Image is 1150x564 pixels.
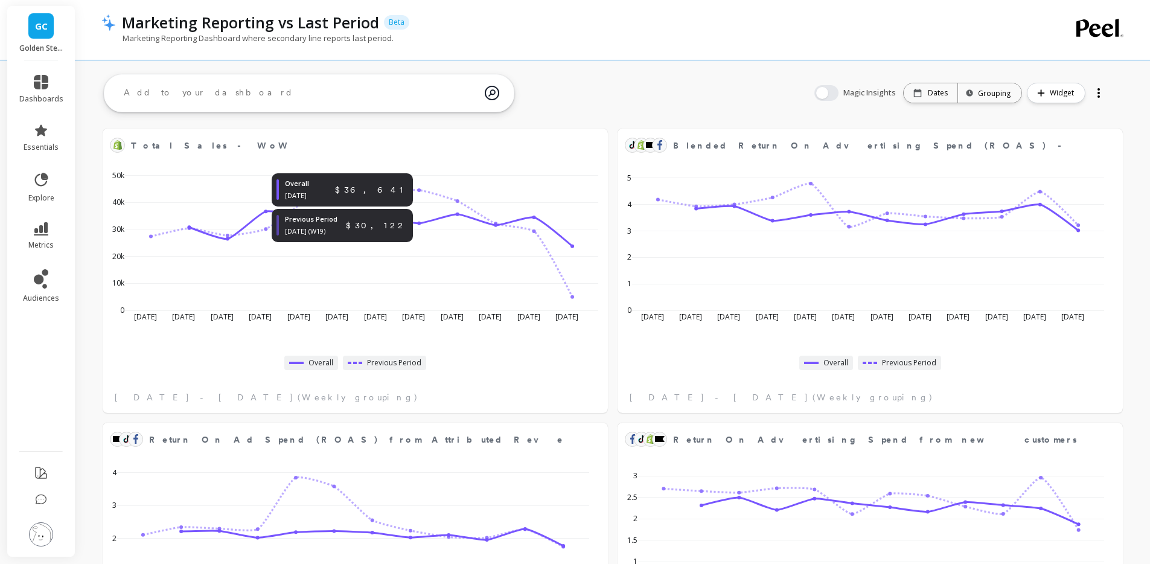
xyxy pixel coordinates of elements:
img: profile picture [29,522,53,546]
button: Widget [1027,83,1085,103]
p: Marketing Reporting Dashboard where secondary line reports last period. [101,33,394,43]
span: Return On Advertising Spend from new customers - WoW [673,431,1077,448]
img: header icon [101,14,116,31]
p: Beta [384,15,409,30]
span: Blended Return On Advertising Spend (ROAS) - WoW [673,139,1112,152]
span: Return On Advertising Spend from new customers - WoW [673,434,1142,446]
span: essentials [24,143,59,152]
span: Return On Ad Spend (ROAS) from Attributed Revenue - WoW [149,431,562,448]
span: Total Sales - WoW [131,137,562,154]
span: Blended Return On Advertising Spend (ROAS) - WoW [673,137,1077,154]
span: dashboards [19,94,63,104]
span: [DATE] - [DATE] [115,391,294,403]
span: (Weekly grouping) [298,391,418,403]
span: Return On Ad Spend (ROAS) from Attributed Revenue - WoW [149,434,648,446]
span: explore [28,193,54,203]
span: GC [35,19,48,33]
span: Previous Period [882,358,936,368]
span: metrics [28,240,54,250]
span: (Weekly grouping) [813,391,933,403]
span: [DATE] - [DATE] [630,391,809,403]
span: Previous Period [367,358,421,368]
span: audiences [23,293,59,303]
p: Golden Steer Steak Company [19,43,63,53]
span: Magic Insights [843,87,898,99]
span: Widget [1050,87,1078,99]
img: magic search icon [485,77,499,109]
p: Dates [928,88,948,98]
span: Overall [823,358,848,368]
span: Overall [308,358,333,368]
span: Total Sales - WoW [131,139,292,152]
div: Grouping [969,88,1011,99]
p: Marketing Reporting vs Last Period [122,12,379,33]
